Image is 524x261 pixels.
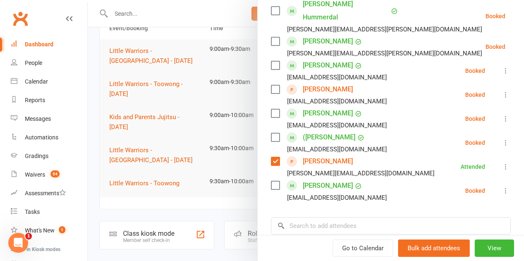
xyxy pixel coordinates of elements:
[25,60,42,66] div: People
[303,155,353,168] a: [PERSON_NAME]
[333,239,393,257] a: Go to Calendar
[25,227,55,234] div: What's New
[465,188,485,194] div: Booked
[271,217,511,235] input: Search to add attendees
[25,97,45,103] div: Reports
[11,91,87,110] a: Reports
[59,226,65,233] span: 1
[485,44,505,50] div: Booked
[303,35,353,48] a: [PERSON_NAME]
[25,171,45,178] div: Waivers
[303,131,355,144] a: ([PERSON_NAME]
[11,35,87,54] a: Dashboard
[51,170,60,177] span: 54
[465,92,485,98] div: Booked
[303,107,353,120] a: [PERSON_NAME]
[287,24,482,35] div: [PERSON_NAME][EMAIL_ADDRESS][PERSON_NAME][DOMAIN_NAME]
[287,120,387,131] div: [EMAIL_ADDRESS][DOMAIN_NAME]
[25,233,32,239] span: 1
[25,134,58,141] div: Automations
[475,239,514,257] button: View
[25,153,48,159] div: Gradings
[8,233,28,253] iframe: Intercom live chat
[11,203,87,221] a: Tasks
[287,144,387,155] div: [EMAIL_ADDRESS][DOMAIN_NAME]
[465,116,485,122] div: Booked
[25,190,66,196] div: Assessments
[287,96,387,107] div: [EMAIL_ADDRESS][DOMAIN_NAME]
[11,165,87,184] a: Waivers 54
[11,184,87,203] a: Assessments
[287,192,387,203] div: [EMAIL_ADDRESS][DOMAIN_NAME]
[465,68,485,74] div: Booked
[11,72,87,91] a: Calendar
[303,179,353,192] a: [PERSON_NAME]
[461,164,485,170] div: Attended
[11,54,87,72] a: People
[11,110,87,128] a: Messages
[25,208,40,215] div: Tasks
[287,72,387,83] div: [EMAIL_ADDRESS][DOMAIN_NAME]
[25,115,51,122] div: Messages
[485,13,505,19] div: Booked
[25,78,48,85] div: Calendar
[287,48,482,59] div: [PERSON_NAME][EMAIL_ADDRESS][PERSON_NAME][DOMAIN_NAME]
[287,168,435,179] div: [PERSON_NAME][EMAIL_ADDRESS][DOMAIN_NAME]
[11,221,87,240] a: What's New1
[303,83,353,96] a: [PERSON_NAME]
[303,59,353,72] a: [PERSON_NAME]
[25,41,53,48] div: Dashboard
[465,140,485,146] div: Booked
[398,239,470,257] button: Bulk add attendees
[10,8,31,29] a: Clubworx
[11,147,87,165] a: Gradings
[11,128,87,147] a: Automations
